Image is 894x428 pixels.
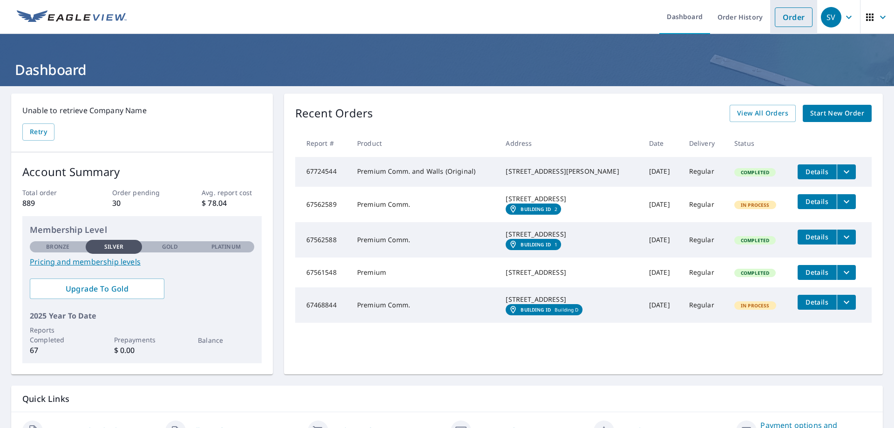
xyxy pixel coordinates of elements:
[837,265,856,280] button: filesDropdownBtn-67561548
[521,242,551,247] em: Building ID
[211,243,241,251] p: Platinum
[295,287,350,323] td: 67468844
[735,270,775,276] span: Completed
[350,222,498,258] td: Premium Comm.
[506,230,634,239] div: [STREET_ADDRESS]
[30,224,254,236] p: Membership Level
[162,243,178,251] p: Gold
[521,307,551,313] em: Building ID
[30,279,164,299] a: Upgrade To Gold
[735,169,775,176] span: Completed
[682,187,727,222] td: Regular
[17,10,127,24] img: EV Logo
[295,222,350,258] td: 67562588
[798,230,837,245] button: detailsBtn-67562588
[642,129,682,157] th: Date
[803,268,831,277] span: Details
[521,206,551,212] em: Building ID
[737,108,788,119] span: View All Orders
[837,295,856,310] button: filesDropdownBtn-67468844
[350,187,498,222] td: Premium Comm.
[295,105,373,122] p: Recent Orders
[682,258,727,287] td: Regular
[46,243,69,251] p: Bronze
[803,167,831,176] span: Details
[803,105,872,122] a: Start New Order
[350,157,498,187] td: Premium Comm. and Walls (Original)
[642,258,682,287] td: [DATE]
[837,230,856,245] button: filesDropdownBtn-67562588
[22,393,872,405] p: Quick Links
[202,188,261,197] p: Avg. report cost
[30,126,47,138] span: Retry
[810,108,864,119] span: Start New Order
[22,123,54,141] button: Retry
[112,197,172,209] p: 30
[22,188,82,197] p: Total order
[735,237,775,244] span: Completed
[803,197,831,206] span: Details
[30,310,254,321] p: 2025 Year To Date
[798,265,837,280] button: detailsBtn-67561548
[682,157,727,187] td: Regular
[506,204,561,215] a: Building ID2
[682,222,727,258] td: Regular
[350,129,498,157] th: Product
[202,197,261,209] p: $ 78.04
[735,302,775,309] span: In Process
[642,222,682,258] td: [DATE]
[506,268,634,277] div: [STREET_ADDRESS]
[803,232,831,241] span: Details
[506,194,634,204] div: [STREET_ADDRESS]
[22,163,262,180] p: Account Summary
[30,325,86,345] p: Reports Completed
[114,335,170,345] p: Prepayments
[295,129,350,157] th: Report #
[498,129,641,157] th: Address
[775,7,813,27] a: Order
[642,157,682,187] td: [DATE]
[506,304,582,315] a: Building IDBuilding D
[198,335,254,345] p: Balance
[11,60,883,79] h1: Dashboard
[735,202,775,208] span: In Process
[730,105,796,122] a: View All Orders
[104,243,124,251] p: Silver
[798,164,837,179] button: detailsBtn-67724544
[506,239,561,250] a: Building ID1
[506,167,634,176] div: [STREET_ADDRESS][PERSON_NAME]
[30,345,86,356] p: 67
[112,188,172,197] p: Order pending
[22,105,262,116] p: Unable to retrieve Company Name
[837,164,856,179] button: filesDropdownBtn-67724544
[803,298,831,306] span: Details
[821,7,841,27] div: SV
[837,194,856,209] button: filesDropdownBtn-67562589
[295,258,350,287] td: 67561548
[114,345,170,356] p: $ 0.00
[727,129,790,157] th: Status
[295,157,350,187] td: 67724544
[682,129,727,157] th: Delivery
[642,187,682,222] td: [DATE]
[22,197,82,209] p: 889
[350,258,498,287] td: Premium
[798,295,837,310] button: detailsBtn-67468844
[30,256,254,267] a: Pricing and membership levels
[506,295,634,304] div: [STREET_ADDRESS]
[642,287,682,323] td: [DATE]
[682,287,727,323] td: Regular
[350,287,498,323] td: Premium Comm.
[798,194,837,209] button: detailsBtn-67562589
[295,187,350,222] td: 67562589
[37,284,157,294] span: Upgrade To Gold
